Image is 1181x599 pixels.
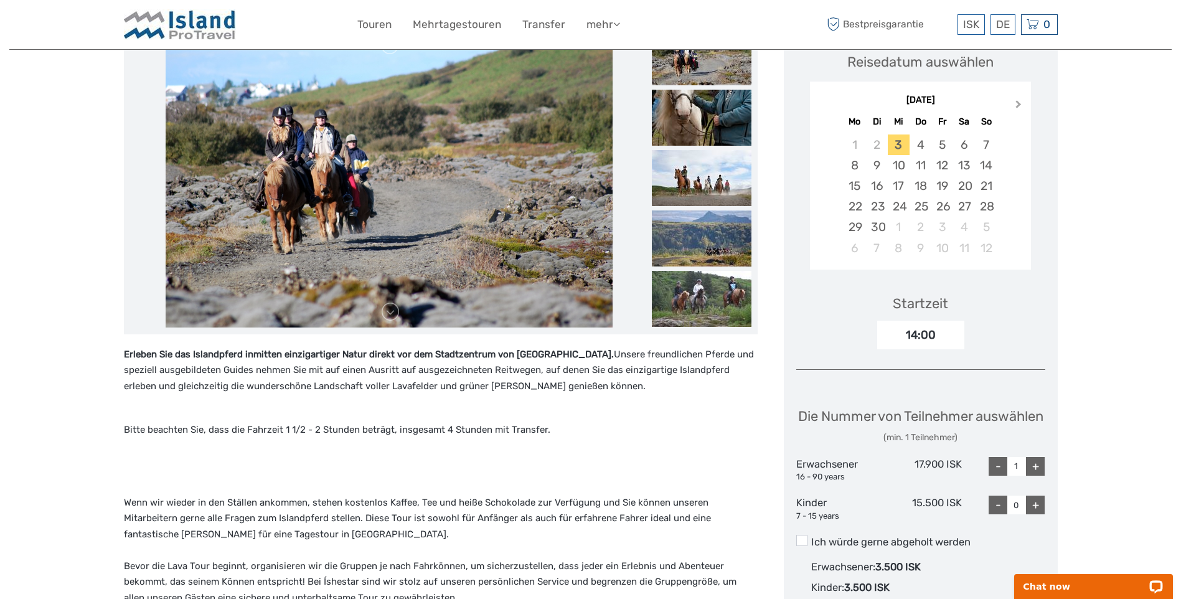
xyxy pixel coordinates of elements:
[798,407,1043,443] div: Die Nummer von Teilnehmer auswählen
[953,238,975,258] div: Choose Samstag, 11. Oktober 2025
[888,176,910,196] div: Choose Mittwoch, 17. September 2025
[975,134,997,155] div: Choose Sonntag, 7. September 2025
[796,471,879,483] div: 16 - 90 years
[652,271,751,327] img: c3e7784cc5f044d9a0f274afd6bf8312_slider_thumbnail.jpg
[652,210,751,266] img: 0258abce9c31461fa5870a95e2615373_slider_thumbnail.jpg
[652,29,751,85] img: ff7fb20069f74265a1de600054baf6bc_slider_thumbnail.jpg
[931,155,953,176] div: Choose Freitag, 12. September 2025
[953,113,975,130] div: Sa
[866,238,888,258] div: Choose Dienstag, 7. Oktober 2025
[1026,457,1045,476] div: +
[910,217,931,237] div: Choose Donnerstag, 2. Oktober 2025
[888,217,910,237] div: Choose Mittwoch, 1. Oktober 2025
[953,134,975,155] div: Choose Samstag, 6. September 2025
[1042,18,1052,31] span: 0
[844,238,865,258] div: Choose Montag, 6. Oktober 2025
[975,238,997,258] div: Choose Sonntag, 12. Oktober 2025
[953,217,975,237] div: Choose Samstag, 4. Oktober 2025
[844,113,865,130] div: Mo
[824,14,954,35] span: Bestpreisgarantie
[879,496,962,522] div: 15.500 ISK
[963,18,979,31] span: ISK
[124,349,614,360] strong: Erleben Sie das Islandpferd inmitten einzigartiger Natur direkt vor dem Stadtzentrum von [GEOGRAP...
[166,29,613,328] img: ff7fb20069f74265a1de600054baf6bc_main_slider.jpg
[989,496,1007,514] div: -
[910,155,931,176] div: Choose Donnerstag, 11. September 2025
[975,155,997,176] div: Choose Sonntag, 14. September 2025
[888,238,910,258] div: Choose Mittwoch, 8. Oktober 2025
[879,457,962,483] div: 17.900 ISK
[888,155,910,176] div: Choose Mittwoch, 10. September 2025
[931,176,953,196] div: Choose Freitag, 19. September 2025
[975,196,997,217] div: Choose Sonntag, 28. September 2025
[1010,97,1030,117] button: Next Month
[990,14,1015,35] div: DE
[975,217,997,237] div: Choose Sonntag, 5. Oktober 2025
[814,134,1027,258] div: month 2025-09
[910,196,931,217] div: Choose Donnerstag, 25. September 2025
[931,217,953,237] div: Choose Freitag, 3. Oktober 2025
[796,496,879,522] div: Kinder
[866,113,888,130] div: Di
[844,196,865,217] div: Choose Montag, 22. September 2025
[888,196,910,217] div: Choose Mittwoch, 24. September 2025
[888,134,910,155] div: Choose Mittwoch, 3. September 2025
[975,113,997,130] div: So
[844,217,865,237] div: Choose Montag, 29. September 2025
[522,16,565,34] a: Transfer
[844,134,865,155] div: Not available Montag, 1. September 2025
[953,155,975,176] div: Choose Samstag, 13. September 2025
[989,457,1007,476] div: -
[586,16,620,34] a: mehr
[811,582,844,593] span: Kinder :
[844,176,865,196] div: Choose Montag, 15. September 2025
[888,113,910,130] div: Mi
[866,217,888,237] div: Choose Dienstag, 30. September 2025
[124,9,236,40] img: Iceland ProTravel
[953,176,975,196] div: Choose Samstag, 20. September 2025
[796,457,879,483] div: Erwachsener
[866,134,888,155] div: Not available Dienstag, 2. September 2025
[1006,560,1181,599] iframe: LiveChat chat widget
[975,176,997,196] div: Choose Sonntag, 21. September 2025
[357,16,392,34] a: Touren
[124,347,758,395] p: Unsere freundlichen Pferde und speziell ausgebildeten Guides nehmen Sie mit auf einen Ausritt auf...
[893,294,948,313] div: Startzeit
[953,196,975,217] div: Choose Samstag, 27. September 2025
[847,52,994,72] div: Reisedatum auswählen
[866,196,888,217] div: Choose Dienstag, 23. September 2025
[875,561,921,573] span: 3.500 ISK
[124,422,758,438] p: Bitte beachten Sie, dass die Fahrzeit 1 1/2 - 2 Stunden beträgt, insgesamt 4 Stunden mit Transfer.
[866,176,888,196] div: Choose Dienstag, 16. September 2025
[910,238,931,258] div: Choose Donnerstag, 9. Oktober 2025
[877,321,964,349] div: 14:00
[910,134,931,155] div: Choose Donnerstag, 4. September 2025
[1026,496,1045,514] div: +
[844,155,865,176] div: Choose Montag, 8. September 2025
[652,150,751,206] img: 6ae5cc8d35474758ad81126be22d3f1e_slider_thumbnail.jpg
[796,511,879,522] div: 7 - 15 years
[910,113,931,130] div: Do
[810,94,1031,107] div: [DATE]
[931,113,953,130] div: Fr
[798,432,1043,444] div: (min. 1 Teilnehmer)
[931,134,953,155] div: Choose Freitag, 5. September 2025
[931,238,953,258] div: Choose Freitag, 10. Oktober 2025
[931,196,953,217] div: Choose Freitag, 26. September 2025
[413,16,501,34] a: Mehrtagestouren
[652,90,751,146] img: 38be9b5058994d4da80b656e8ee609cf_slider_thumbnail.jpg
[844,582,890,593] span: 3.500 ISK
[811,561,875,573] span: Erwachsener :
[910,176,931,196] div: Choose Donnerstag, 18. September 2025
[866,155,888,176] div: Choose Dienstag, 9. September 2025
[796,535,1045,550] label: Ich würde gerne abgeholt werden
